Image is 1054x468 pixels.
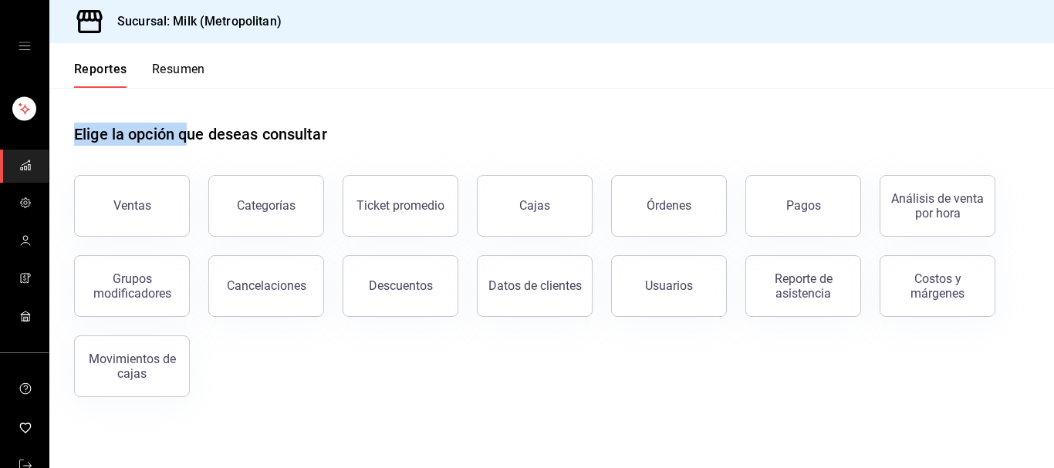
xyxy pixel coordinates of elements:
button: Resumen [152,62,205,88]
button: Pagos [745,175,861,237]
div: Pagos [786,198,821,213]
button: open drawer [19,40,31,52]
div: Usuarios [645,278,693,293]
button: Ventas [74,175,190,237]
div: Reporte de asistencia [755,271,851,301]
div: Grupos modificadores [84,271,180,301]
div: Descuentos [369,278,433,293]
div: Datos de clientes [488,278,582,293]
div: Órdenes [647,198,691,213]
div: Ventas [113,198,151,213]
div: Cajas [519,197,551,215]
button: Análisis de venta por hora [880,175,995,237]
button: Reporte de asistencia [745,255,861,317]
button: Grupos modificadores [74,255,190,317]
div: Análisis de venta por hora [890,191,985,221]
button: Órdenes [611,175,727,237]
div: Movimientos de cajas [84,352,180,381]
button: Usuarios [611,255,727,317]
button: Categorías [208,175,324,237]
button: Reportes [74,62,127,88]
h1: Elige la opción que deseas consultar [74,123,327,146]
div: Cancelaciones [227,278,306,293]
button: Datos de clientes [477,255,593,317]
h3: Sucursal: Milk (Metropolitan) [105,12,282,31]
button: Descuentos [343,255,458,317]
div: Categorías [237,198,296,213]
button: Movimientos de cajas [74,335,190,397]
div: navigation tabs [74,62,205,88]
button: Ticket promedio [343,175,458,237]
button: Cancelaciones [208,255,324,317]
a: Cajas [477,175,593,237]
div: Ticket promedio [356,198,444,213]
button: Costos y márgenes [880,255,995,317]
div: Costos y márgenes [890,271,985,301]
